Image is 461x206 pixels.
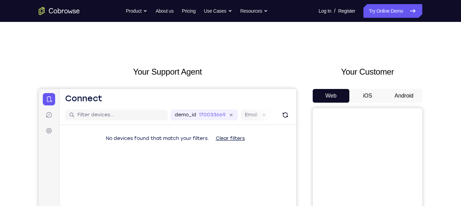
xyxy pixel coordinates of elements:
a: Log In [319,4,331,18]
button: iOS [349,89,386,103]
span: / [334,7,335,15]
a: Register [338,4,355,18]
a: Go to the home page [39,7,80,15]
a: About us [155,4,173,18]
button: Web [313,89,349,103]
a: Pricing [182,4,196,18]
a: Try Online Demo [363,4,422,18]
h2: Your Customer [313,66,422,78]
h2: Your Support Agent [39,66,296,78]
button: Resources [240,4,268,18]
button: Product [126,4,148,18]
button: Android [386,89,422,103]
button: Use Cases [204,4,232,18]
